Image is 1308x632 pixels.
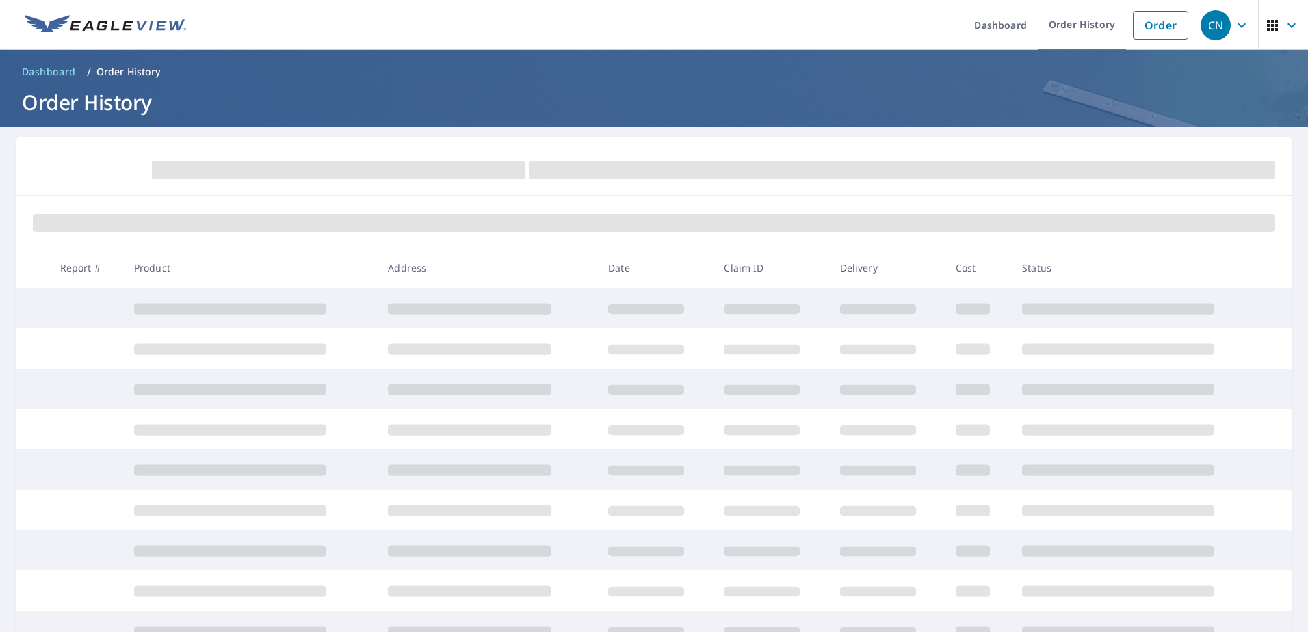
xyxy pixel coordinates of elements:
th: Claim ID [713,248,828,288]
span: Dashboard [22,65,76,79]
th: Date [597,248,713,288]
li: / [87,64,91,80]
div: CN [1201,10,1231,40]
th: Address [377,248,597,288]
th: Delivery [829,248,945,288]
p: Order History [96,65,161,79]
th: Product [123,248,378,288]
nav: breadcrumb [16,61,1292,83]
a: Dashboard [16,61,81,83]
th: Report # [49,248,123,288]
h1: Order History [16,88,1292,116]
img: EV Logo [25,15,186,36]
a: Order [1133,11,1188,40]
th: Cost [945,248,1011,288]
th: Status [1011,248,1266,288]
